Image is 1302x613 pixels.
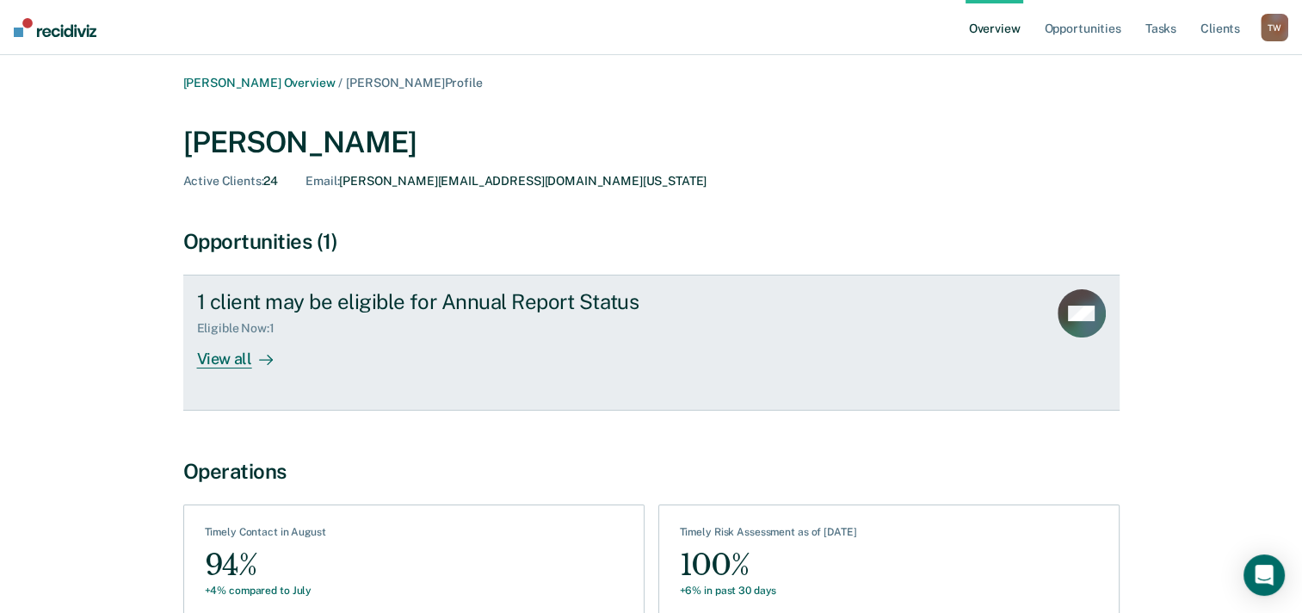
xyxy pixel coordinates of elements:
[183,174,279,189] div: 24
[205,546,326,585] div: 94%
[183,174,264,188] span: Active Clients :
[14,18,96,37] img: Recidiviz
[335,76,346,90] span: /
[197,336,293,369] div: View all
[183,76,336,90] a: [PERSON_NAME] Overview
[1261,14,1288,41] button: TW
[205,585,326,597] div: +4% compared to July
[205,526,326,545] div: Timely Contact in August
[183,459,1120,484] div: Operations
[680,526,857,545] div: Timely Risk Assessment as of [DATE]
[183,229,1120,254] div: Opportunities (1)
[197,321,288,336] div: Eligible Now : 1
[346,76,482,90] span: [PERSON_NAME] Profile
[680,585,857,597] div: +6% in past 30 days
[197,289,801,314] div: 1 client may be eligible for Annual Report Status
[183,125,1120,160] div: [PERSON_NAME]
[680,546,857,585] div: 100%
[305,174,339,188] span: Email :
[1261,14,1288,41] div: T W
[305,174,707,189] div: [PERSON_NAME][EMAIL_ADDRESS][DOMAIN_NAME][US_STATE]
[1243,554,1285,596] div: Open Intercom Messenger
[183,275,1120,411] a: 1 client may be eligible for Annual Report StatusEligible Now:1View all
